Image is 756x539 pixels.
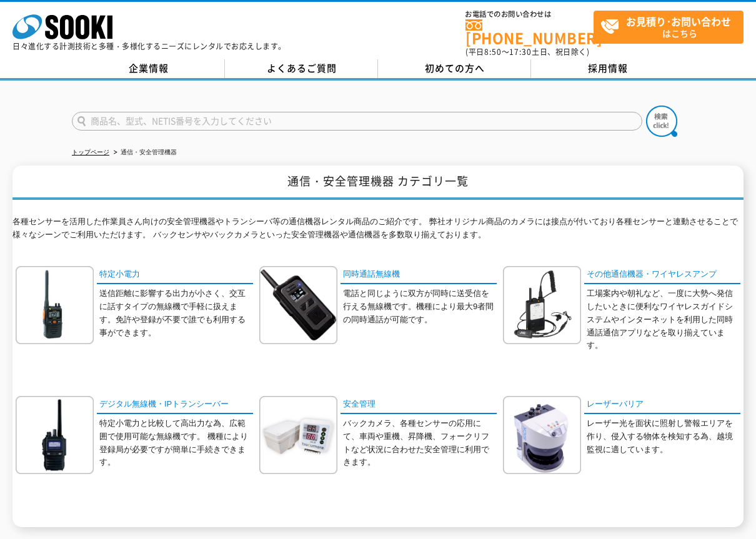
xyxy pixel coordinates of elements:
[425,61,485,75] span: 初めての方へ
[646,106,677,137] img: btn_search.png
[259,396,337,474] img: 安全管理
[587,417,740,456] p: レーザー光を面状に照射し警報エリアを作り、侵入する物体を検知する為、越境監視に適しています。
[341,266,497,284] a: 同時通話無線機
[503,266,581,344] img: その他通信機器・ワイヤレスアンプ
[584,266,740,284] a: その他通信機器・ワイヤレスアンプ
[259,266,337,344] img: 同時通話無線機
[12,215,744,248] p: 各種センサーを活用した作業員さん向けの安全管理機器やトランシーバ等の通信機器レンタル商品のご紹介です。 弊社オリジナル商品のカメラには接点が付いており各種センサーと連動させることで様々なシーンで...
[12,166,744,200] h1: 通信・安全管理機器 カテゴリ一覧
[465,11,594,18] span: お電話でのお問い合わせは
[378,59,531,78] a: 初めての方へ
[509,46,532,57] span: 17:30
[600,11,743,42] span: はこちら
[72,149,109,156] a: トップページ
[111,146,177,159] li: 通信・安全管理機器
[343,417,497,469] p: バックカメラ、各種センサーの応用にて、車両や重機、昇降機、フォークリフトなど状況に合わせた安全管理に利用できます。
[587,287,740,352] p: 工場案内や朝礼など、一度に大勢へ発信したいときに便利なワイヤレスガイドシステムやインターネットを利用した同時通話通信アプリなどを取り揃えています。
[16,266,94,344] img: 特定小電力
[341,396,497,414] a: 安全管理
[99,417,253,469] p: 特定小電力と比較して高出力な為、広範囲で使用可能な無線機です。 機種により登録局が必要ですが簡単に手続きできます。
[72,59,225,78] a: 企業情報
[465,19,594,45] a: [PHONE_NUMBER]
[343,287,497,326] p: 電話と同じように双方が同時に送受信を行える無線機です。機種により最大9者間の同時通話が可能です。
[97,396,253,414] a: デジタル無線機・IPトランシーバー
[97,266,253,284] a: 特定小電力
[12,42,286,50] p: 日々進化する計測技術と多種・多様化するニーズにレンタルでお応えします。
[626,14,731,29] strong: お見積り･お問い合わせ
[531,59,684,78] a: 採用情報
[16,396,94,474] img: デジタル無線機・IPトランシーバー
[503,396,581,474] img: レーザーバリア
[99,287,253,339] p: 送信距離に影響する出力が小さく、交互に話すタイプの無線機で手軽に扱えます。免許や登録が不要で誰でも利用する事ができます。
[484,46,502,57] span: 8:50
[225,59,378,78] a: よくあるご質問
[72,112,642,131] input: 商品名、型式、NETIS番号を入力してください
[584,396,740,414] a: レーザーバリア
[594,11,744,44] a: お見積り･お問い合わせはこちら
[465,46,589,57] span: (平日 ～ 土日、祝日除く)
